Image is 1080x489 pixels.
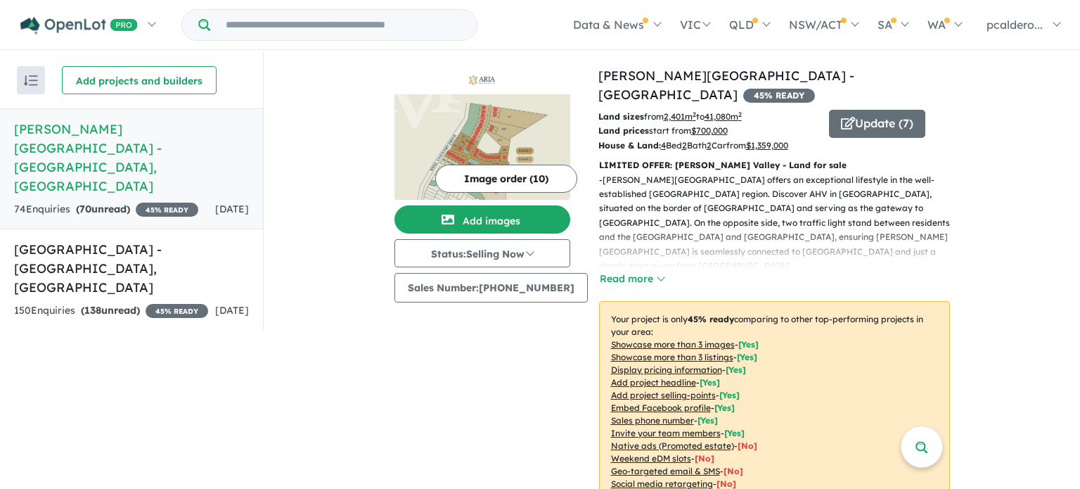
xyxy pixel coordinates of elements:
p: Bed Bath Car from [598,139,818,153]
sup: 2 [693,110,696,118]
u: Social media retargeting [611,478,713,489]
u: Display pricing information [611,364,722,375]
span: [ Yes ] [726,364,746,375]
span: [ Yes ] [697,415,718,426]
span: [No] [738,440,757,451]
b: House & Land: [598,140,661,151]
span: 45 % READY [136,203,198,217]
u: 4 [661,140,666,151]
u: 2,401 m [664,111,696,122]
span: [ Yes ] [714,402,735,413]
button: Add images [394,205,570,234]
button: Update (7) [829,110,925,138]
img: ARIA Hunter Valley Estate - Rothbury Logo [400,72,565,89]
u: Weekend eDM slots [611,453,691,464]
span: [ Yes ] [724,428,745,438]
u: Showcase more than 3 images [611,339,735,350]
span: [No] [695,453,714,464]
strong: ( unread) [81,304,140,317]
sup: 2 [738,110,742,118]
button: Read more [599,271,665,287]
p: start from [598,124,818,138]
u: Add project headline [611,377,696,388]
u: Geo-targeted email & SMS [611,466,720,476]
button: Status:Selling Now [394,239,570,267]
b: Land sizes [598,111,644,122]
a: [PERSON_NAME][GEOGRAPHIC_DATA] - [GEOGRAPHIC_DATA] [598,68,854,103]
span: 70 [79,203,91,215]
u: Invite your team members [611,428,721,438]
button: Add projects and builders [62,66,217,94]
p: from [598,110,818,124]
u: Add project selling-points [611,390,716,400]
u: 41,080 m [705,111,742,122]
span: pcaldero... [986,18,1043,32]
u: 2 [682,140,687,151]
u: Embed Facebook profile [611,402,711,413]
span: 138 [84,304,101,317]
span: [DATE] [215,304,249,317]
u: $ 1,359,000 [746,140,788,151]
p: LIMITED OFFER: [PERSON_NAME] Valley - Land for sale [599,158,950,172]
u: Sales phone number [611,415,694,426]
span: [ Yes ] [719,390,740,400]
img: sort.svg [24,75,38,86]
span: 45 % READY [146,304,208,318]
input: Try estate name, suburb, builder or developer [213,10,474,40]
u: Showcase more than 3 listings [611,352,733,362]
span: [No] [716,478,736,489]
div: 150 Enquir ies [14,303,208,319]
h5: [GEOGRAPHIC_DATA] - [GEOGRAPHIC_DATA] , [GEOGRAPHIC_DATA] [14,240,249,297]
a: ARIA Hunter Valley Estate - Rothbury LogoARIA Hunter Valley Estate - Rothbury [394,66,570,200]
span: [No] [724,466,743,476]
b: 45 % ready [688,314,734,324]
span: to [696,111,742,122]
span: [ Yes ] [737,352,757,362]
img: ARIA Hunter Valley Estate - Rothbury [394,94,570,200]
u: $ 700,000 [691,125,728,136]
button: Sales Number:[PHONE_NUMBER] [394,273,588,303]
span: [ Yes ] [700,377,720,388]
p: - [PERSON_NAME][GEOGRAPHIC_DATA] offers an exceptional lifestyle in the well-established [GEOGRAP... [599,173,961,331]
span: 45 % READY [743,89,815,103]
button: Image order (10) [435,165,577,193]
span: [DATE] [215,203,249,215]
div: 74 Enquir ies [14,201,198,218]
u: 2 [707,140,712,151]
u: Native ads (Promoted estate) [611,440,734,451]
strong: ( unread) [76,203,130,215]
b: Land prices [598,125,649,136]
img: Openlot PRO Logo White [20,17,138,34]
span: [ Yes ] [738,339,759,350]
h5: [PERSON_NAME][GEOGRAPHIC_DATA] - [GEOGRAPHIC_DATA] , [GEOGRAPHIC_DATA] [14,120,249,196]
